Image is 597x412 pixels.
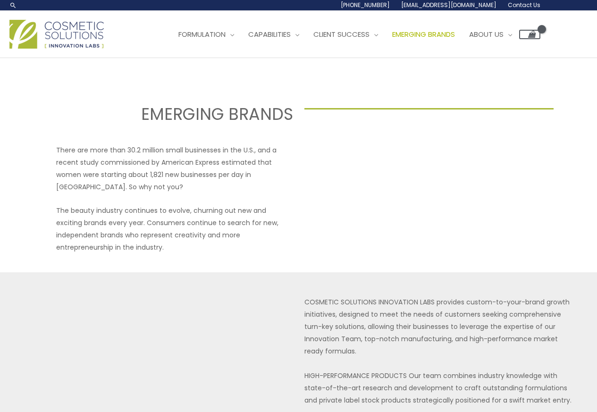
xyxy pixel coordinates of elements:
[9,20,104,49] img: Cosmetic Solutions Logo
[178,29,226,39] span: Formulation
[56,204,293,253] p: The beauty industry continues to evolve, churning out new and exciting brands every year. Consume...
[469,29,504,39] span: About Us
[241,20,306,49] a: Capabilities
[392,29,455,39] span: Emerging Brands
[401,1,496,9] span: [EMAIL_ADDRESS][DOMAIN_NAME]
[313,29,370,39] span: Client Success
[519,30,540,39] a: View Shopping Cart, empty
[171,20,241,49] a: Formulation
[9,1,17,9] a: Search icon link
[43,103,293,125] h2: EMERGING BRANDS
[385,20,462,49] a: Emerging Brands
[508,1,540,9] span: Contact Us
[306,20,385,49] a: Client Success
[341,1,390,9] span: [PHONE_NUMBER]
[164,20,540,49] nav: Site Navigation
[462,20,519,49] a: About Us
[56,144,293,193] p: There are more than 30.2 million small businesses in the U.S., and a recent study commissioned by...
[248,29,291,39] span: Capabilities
